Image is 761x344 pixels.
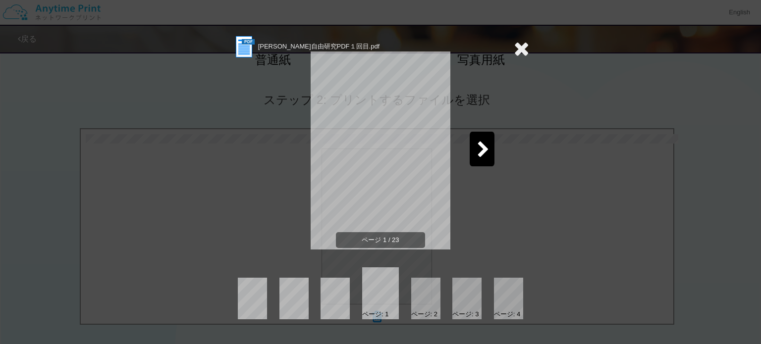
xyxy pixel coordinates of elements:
[336,232,425,248] span: ページ 1 / 23
[362,310,388,319] div: ページ: 1
[411,310,437,319] div: ページ: 2
[452,310,479,319] div: ページ: 3
[258,43,380,50] span: [PERSON_NAME]自由研究PDF１回目.pdf
[494,310,520,319] div: ページ: 4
